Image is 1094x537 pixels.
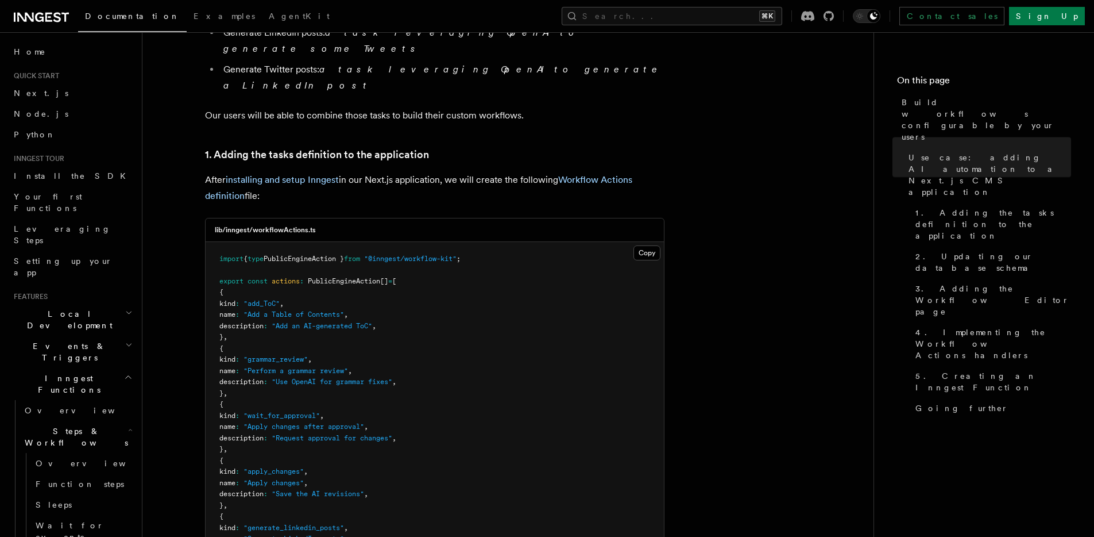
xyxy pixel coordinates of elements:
[223,389,227,397] span: ,
[219,288,223,296] span: {
[911,278,1071,322] a: 3. Adding the Workflow Editor page
[219,355,235,363] span: kind
[219,255,243,263] span: import
[31,453,135,474] a: Overview
[364,490,368,498] span: ,
[205,147,429,163] a: 1. Adding the tasks definition to the application
[272,378,392,386] span: "Use OpenAI for grammar fixes"
[9,340,125,363] span: Events & Triggers
[304,479,308,487] span: ,
[219,400,223,408] span: {
[85,11,180,21] span: Documentation
[392,277,396,285] span: [
[220,62,664,94] li: Generate Twitter posts:
[562,7,782,25] button: Search...⌘K
[205,174,632,201] a: Workflow Actions definition
[348,367,352,375] span: ,
[1009,7,1085,25] a: Sign Up
[897,74,1071,92] h4: On this page
[20,421,135,453] button: Steps & Workflows
[9,103,135,124] a: Node.js
[364,255,457,263] span: "@inngest/workflow-kit"
[909,152,1071,198] span: Use case: adding AI automation to a Next.js CMS application
[219,300,235,308] span: kind
[235,355,239,363] span: :
[36,459,154,468] span: Overview
[243,479,304,487] span: "Apply changes"
[272,434,392,442] span: "Request approval for changes"
[219,501,223,509] span: }
[304,467,308,475] span: ,
[344,524,348,532] span: ,
[9,71,59,80] span: Quick start
[36,480,124,489] span: Function steps
[9,368,135,400] button: Inngest Functions
[344,255,360,263] span: from
[911,246,1071,278] a: 2. Updating our database schema
[9,83,135,103] a: Next.js
[205,108,664,124] p: Our users will be able to combine those tasks to build their custom workflows.
[219,412,235,420] span: kind
[14,109,68,118] span: Node.js
[219,512,223,520] span: {
[248,255,264,263] span: type
[223,27,581,54] em: a task leveraging OpenAI to generate some Tweets
[219,467,235,475] span: kind
[9,308,125,331] span: Local Development
[14,89,68,98] span: Next.js
[915,283,1071,317] span: 3. Adding the Workflow Editor page
[264,322,268,330] span: :
[14,192,82,213] span: Your first Functions
[272,322,372,330] span: "Add an AI-generated ToC"
[25,406,143,415] span: Overview
[364,423,368,431] span: ,
[380,277,388,285] span: []
[243,367,348,375] span: "Perform a grammar review"
[205,172,664,204] p: After in our Next.js application, we will create the following file:
[187,3,262,31] a: Examples
[911,322,1071,366] a: 4. Implementing the Workflow Actions handlers
[320,412,324,420] span: ,
[915,327,1071,361] span: 4. Implementing the Workflow Actions handlers
[219,322,264,330] span: description
[235,524,239,532] span: :
[457,255,461,263] span: ;
[9,166,135,186] a: Install the SDK
[219,310,235,319] span: name
[264,378,268,386] span: :
[235,412,239,420] span: :
[280,300,284,308] span: ,
[269,11,330,21] span: AgentKit
[14,171,133,181] span: Install the SDK
[219,479,235,487] span: name
[899,7,1004,25] a: Contact sales
[915,370,1071,393] span: 5. Creating an Inngest Function
[388,277,392,285] span: =
[915,251,1071,274] span: 2. Updating our database schema
[904,147,1071,202] a: Use case: adding AI automation to a Next.js CMS application
[344,310,348,319] span: ,
[392,434,396,442] span: ,
[9,251,135,283] a: Setting up your app
[272,277,300,285] span: actions
[219,378,264,386] span: description
[308,355,312,363] span: ,
[272,490,364,498] span: "Save the AI revisions"
[248,277,268,285] span: const
[235,423,239,431] span: :
[9,186,135,218] a: Your first Functions
[14,46,46,57] span: Home
[219,490,264,498] span: description
[243,423,364,431] span: "Apply changes after approval"
[220,25,664,57] li: Generate LinkedIn posts:
[31,474,135,494] a: Function steps
[897,92,1071,147] a: Build workflows configurable by your users
[219,333,223,341] span: }
[235,479,239,487] span: :
[759,10,775,22] kbd: ⌘K
[219,524,235,532] span: kind
[264,434,268,442] span: :
[902,97,1071,143] span: Build workflows configurable by your users
[308,277,380,285] span: PublicEngineAction
[915,402,1008,414] span: Going further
